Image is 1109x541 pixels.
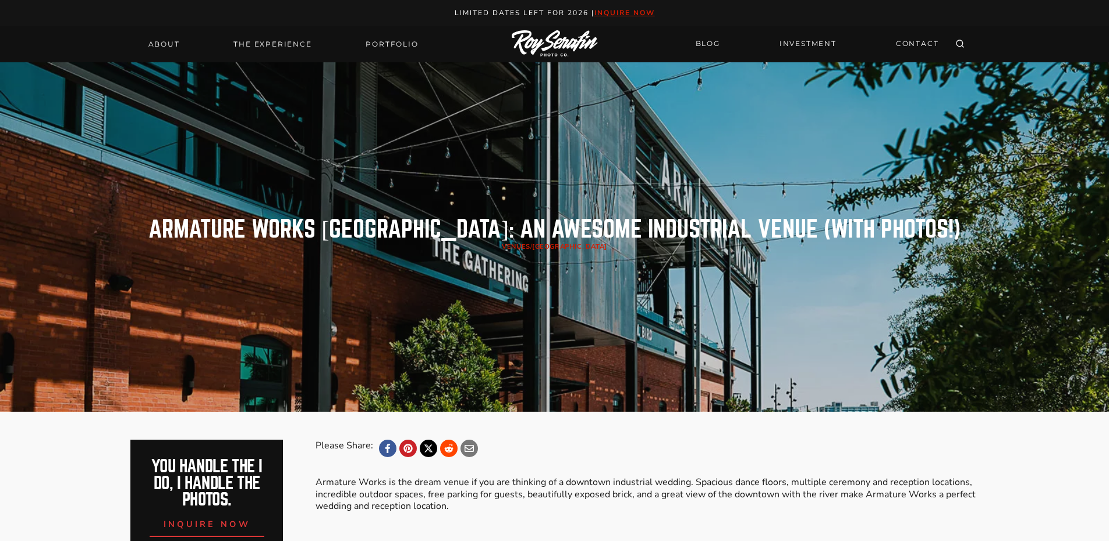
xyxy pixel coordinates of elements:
[13,7,1097,19] p: Limited Dates LEft for 2026 |
[359,36,425,52] a: Portfolio
[952,36,968,52] button: View Search Form
[773,34,844,54] a: INVESTMENT
[148,218,961,241] h1: Armature Works [GEOGRAPHIC_DATA]: An Awesome Industrial Venue (with photos!)
[440,440,458,457] a: Reddit
[502,242,607,251] span: /
[532,242,607,251] a: [GEOGRAPHIC_DATA]
[379,440,396,457] a: Facebook
[141,36,426,52] nav: Primary Navigation
[141,36,187,52] a: About
[226,36,318,52] a: THE EXPERIENCE
[150,508,265,537] a: inquire now
[512,30,598,58] img: Logo of Roy Serafin Photo Co., featuring stylized text in white on a light background, representi...
[316,476,978,512] p: Armature Works is the dream venue if you are thinking of a downtown industrial wedding. Spacious ...
[889,34,946,54] a: CONTACT
[316,440,373,457] div: Please Share:
[460,440,478,457] a: Email
[420,440,437,457] a: X
[502,242,530,251] a: Venues
[143,458,271,508] h2: You handle the i do, I handle the photos.
[399,440,417,457] a: Pinterest
[594,8,655,17] a: inquire now
[689,34,727,54] a: BLOG
[164,518,251,530] span: inquire now
[689,34,946,54] nav: Secondary Navigation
